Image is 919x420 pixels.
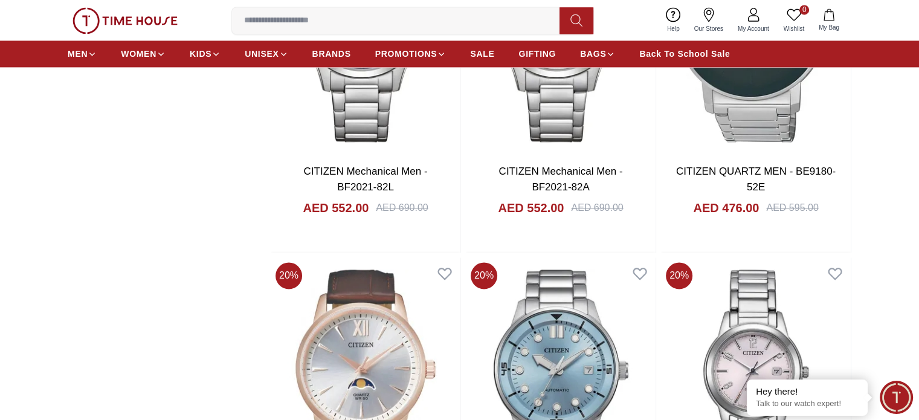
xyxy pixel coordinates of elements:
a: KIDS [190,43,221,65]
span: BAGS [580,48,606,60]
div: AED 690.00 [571,201,623,215]
div: AED 595.00 [766,201,818,215]
a: Our Stores [687,5,730,36]
a: Back To School Sale [639,43,730,65]
a: CITIZEN Mechanical Men - BF2021-82L [304,166,428,193]
span: MEN [68,48,88,60]
span: KIDS [190,48,211,60]
div: Hey there! [756,386,859,398]
a: CITIZEN QUARTZ MEN - BE9180-52E [676,166,836,193]
img: ... [73,7,178,34]
span: WOMEN [121,48,156,60]
span: Back To School Sale [639,48,730,60]
a: CITIZEN Mechanical Men - BF2021-82A [499,166,623,193]
span: Help [662,24,685,33]
h4: AED 552.00 [498,199,564,216]
span: Our Stores [689,24,728,33]
span: 20 % [276,262,302,289]
span: PROMOTIONS [375,48,437,60]
a: MEN [68,43,97,65]
a: SALE [470,43,494,65]
a: PROMOTIONS [375,43,447,65]
button: My Bag [811,6,846,34]
a: UNISEX [245,43,288,65]
a: BRANDS [312,43,351,65]
span: UNISEX [245,48,279,60]
h4: AED 552.00 [303,199,369,216]
div: Chat Widget [880,381,913,414]
span: 0 [799,5,809,15]
span: 20 % [471,262,497,289]
a: BAGS [580,43,615,65]
h4: AED 476.00 [693,199,759,216]
p: Talk to our watch expert! [756,399,859,409]
span: SALE [470,48,494,60]
span: My Bag [814,23,844,32]
a: 0Wishlist [776,5,811,36]
div: AED 690.00 [376,201,428,215]
a: Help [660,5,687,36]
a: GIFTING [518,43,556,65]
span: My Account [733,24,774,33]
span: BRANDS [312,48,351,60]
span: GIFTING [518,48,556,60]
span: Wishlist [779,24,809,33]
span: 20 % [666,262,692,289]
a: WOMEN [121,43,166,65]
